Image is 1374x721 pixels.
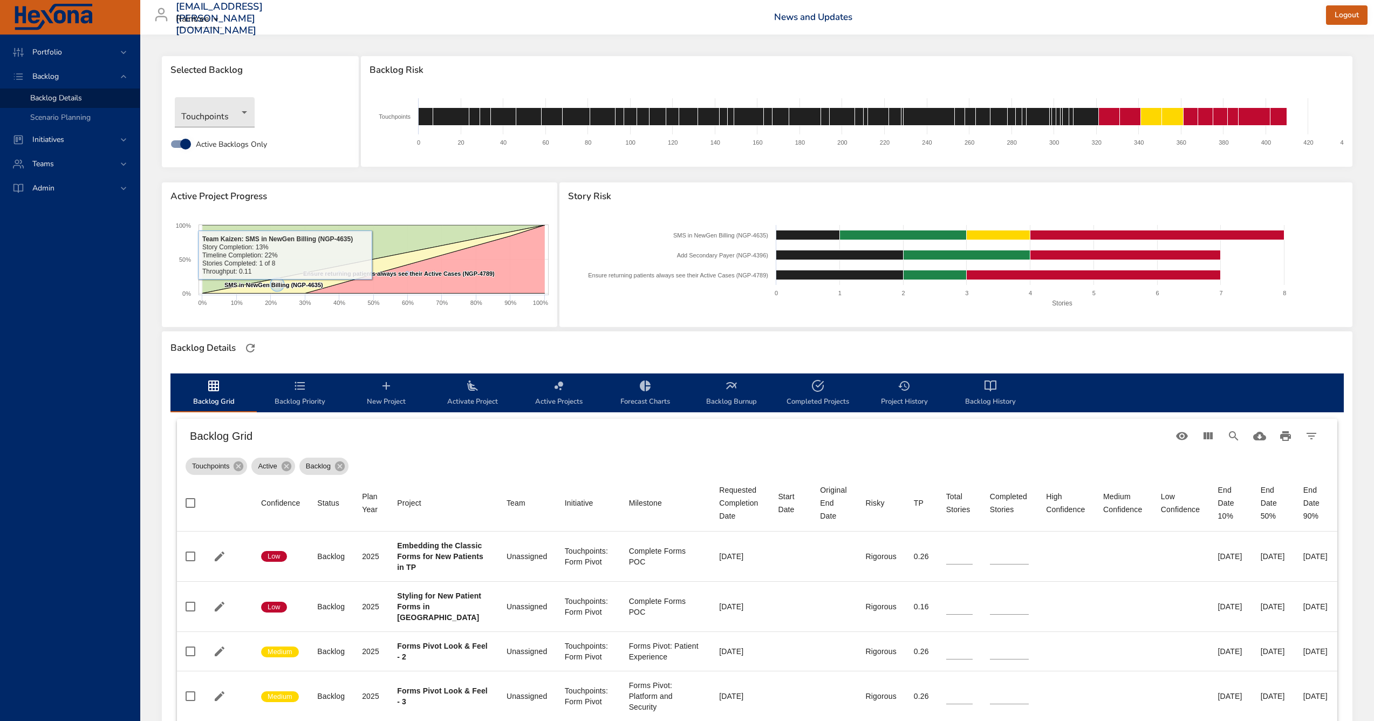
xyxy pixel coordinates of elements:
text: 3 [965,290,968,296]
text: 2 [901,290,905,296]
span: Active [251,461,283,472]
span: Scenario Planning [30,112,91,123]
div: Unassigned [507,601,548,612]
div: Unassigned [507,646,548,657]
text: 60% [402,300,414,306]
text: 440 [1340,139,1350,146]
span: Backlog History [954,379,1027,408]
div: [DATE] [1218,601,1243,612]
div: Sort [629,496,662,509]
span: Story Risk [568,191,1344,202]
div: Backlog [317,646,345,657]
text: Ensure returning patients always see their Active Cases (NGP-4789) [588,272,768,278]
text: 160 [753,139,762,146]
span: Backlog [24,71,67,81]
div: [DATE] [719,601,761,612]
div: Confidence [261,496,300,509]
text: SMS in NewGen Billing (NGP-4635) [224,282,323,288]
span: Backlog Priority [263,379,337,408]
div: Sort [778,490,803,516]
button: Edit Project Details [211,548,228,564]
div: 0.26 [914,646,929,657]
div: 2025 [362,691,380,702]
div: End Date 90% [1303,484,1329,522]
div: Backlog [317,551,345,562]
div: Sort [507,496,525,509]
text: 50% [367,300,379,306]
button: Filter Table [1298,423,1324,449]
div: [DATE] [1303,601,1329,612]
img: Hexona [13,4,94,31]
div: Touchpoints: Form Pivot [565,685,612,707]
span: Active Backlogs Only [196,139,267,150]
div: 0.26 [914,551,929,562]
span: Backlog Burnup [695,379,768,408]
span: Project History [867,379,941,408]
text: 100% [176,222,191,229]
div: Project [397,496,421,509]
div: 2025 [362,551,380,562]
div: Sort [261,496,300,509]
span: Milestone [629,496,702,509]
div: [DATE] [719,646,761,657]
div: Forms Pivot: Platform and Security [629,680,702,712]
div: Start Date [778,490,803,516]
div: Touchpoints [186,458,247,475]
div: Original End Date [820,484,848,522]
div: Sort [362,490,380,516]
div: Status [317,496,339,509]
text: 140 [710,139,720,146]
span: Backlog Risk [370,65,1344,76]
text: Touchpoints [379,113,411,120]
text: 4 [1029,290,1032,296]
span: Risky [866,496,897,509]
text: 300 [1049,139,1059,146]
span: Backlog Grid [177,379,250,408]
span: Completed Stories [990,490,1029,516]
text: 0% [198,300,207,306]
div: [DATE] [1261,646,1286,657]
span: High Confidence [1046,490,1086,516]
text: 6 [1156,290,1159,296]
text: 0% [182,290,191,297]
text: 420 [1303,139,1313,146]
span: Selected Backlog [170,65,350,76]
div: [DATE] [1218,646,1243,657]
div: 2025 [362,601,380,612]
span: TP [914,496,929,509]
div: Low Confidence [1161,490,1201,516]
div: Backlog [317,601,345,612]
div: Complete Forms POC [629,546,702,567]
h3: [EMAIL_ADDRESS][PERSON_NAME][DOMAIN_NAME] [176,1,263,36]
text: 360 [1176,139,1186,146]
div: 0.26 [914,691,929,702]
button: Edit Project Details [211,688,228,704]
text: 40 [500,139,506,146]
div: Total Stories [946,490,973,516]
div: [DATE] [1303,551,1329,562]
div: Sort [946,490,973,516]
span: New Project [350,379,423,408]
div: Sort [317,496,339,509]
span: Active Project Progress [170,191,549,202]
span: Medium [261,692,299,702]
div: Rigorous [866,551,897,562]
div: Forms Pivot: Patient Experience [629,641,702,662]
span: Requested Completion Date [719,484,761,522]
text: 220 [879,139,889,146]
div: Touchpoints [175,97,255,127]
text: 60 [542,139,549,146]
div: Backlog [317,691,345,702]
button: Refresh Page [242,340,258,356]
div: backlog-tab [170,373,1344,412]
text: 100 [625,139,635,146]
div: Risky [866,496,885,509]
text: 5 [1092,290,1096,296]
text: 280 [1007,139,1016,146]
span: Logout [1335,9,1359,22]
div: 2025 [362,646,380,657]
text: 90% [504,300,516,306]
div: [DATE] [719,691,761,702]
div: Sort [866,496,885,509]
